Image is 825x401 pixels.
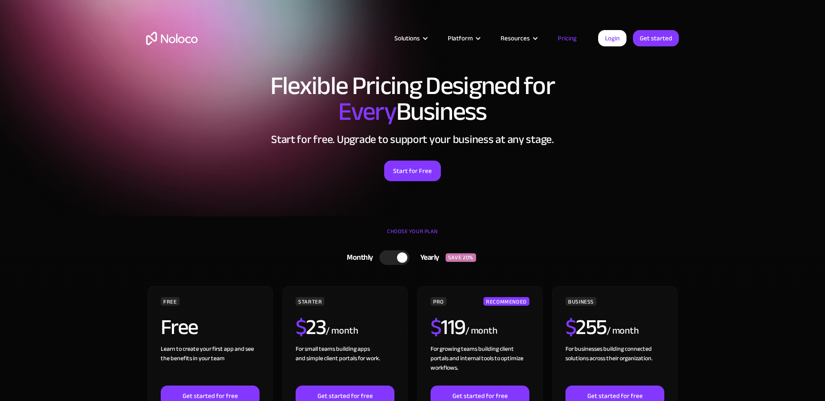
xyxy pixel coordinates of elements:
div: CHOOSE YOUR PLAN [146,225,679,246]
div: Yearly [409,251,446,264]
div: For growing teams building client portals and internal tools to optimize workflows. [431,344,529,386]
span: $ [565,307,576,347]
h2: Free [161,316,198,338]
h2: 119 [431,316,465,338]
div: / month [465,324,498,338]
div: Solutions [384,33,437,44]
div: RECOMMENDED [483,297,529,306]
div: Platform [437,33,490,44]
a: Start for Free [384,161,441,181]
span: $ [296,307,306,347]
div: For businesses building connected solutions across their organization. ‍ [565,344,664,386]
h1: Flexible Pricing Designed for Business [146,73,679,125]
span: Every [338,88,396,136]
a: Login [598,30,626,46]
div: Solutions [394,33,420,44]
span: $ [431,307,441,347]
div: SAVE 20% [446,253,476,262]
div: BUSINESS [565,297,596,306]
a: home [146,32,198,45]
a: Get started [633,30,679,46]
div: / month [607,324,639,338]
div: Resources [501,33,530,44]
h2: Start for free. Upgrade to support your business at any stage. [146,133,679,146]
a: Pricing [547,33,587,44]
div: FREE [161,297,180,306]
div: / month [326,324,358,338]
div: Learn to create your first app and see the benefits in your team ‍ [161,344,260,386]
h2: 23 [296,316,326,338]
h2: 255 [565,316,607,338]
div: PRO [431,297,446,306]
div: For small teams building apps and simple client portals for work. ‍ [296,344,394,386]
div: Monthly [336,251,379,264]
div: STARTER [296,297,324,306]
div: Platform [448,33,473,44]
div: Resources [490,33,547,44]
